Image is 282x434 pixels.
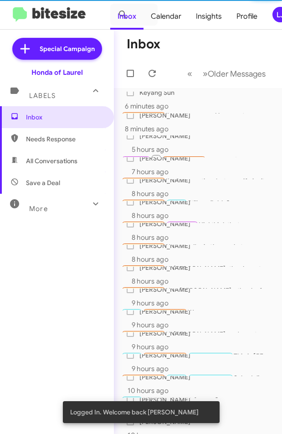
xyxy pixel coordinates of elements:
a: Insights [189,3,229,30]
div: I'm not sure cuz I have got an arrangement [DATE] [121,111,275,121]
div: Hi, I think that we are closed on a deal. Finally it's been a very long process for us and my tim... [121,220,275,231]
div: 5 hours ago [121,145,176,154]
span: Special Campaign [40,44,95,53]
div: [PERSON_NAME] [139,351,231,360]
a: Calendar [144,3,189,30]
div: 9 hours ago [121,364,176,373]
div: 6 minutes ago [121,102,176,111]
div: [PERSON_NAME] [139,131,231,140]
div: Still available? [121,198,275,209]
div: [PERSON_NAME] [139,111,231,120]
div: Honda of Laurel [31,68,83,77]
span: Logged In. Welcome back [PERSON_NAME] [70,408,199,417]
div: I’m free anytime but my wife isn’t [121,176,275,187]
span: « [187,68,192,79]
div: Hello [PERSON_NAME]. Yes, we have Black Civic, would you like to stop by [DATE] [DATE] or [DATE]?... [121,134,275,143]
h1: Inbox [127,37,160,52]
span: More [29,205,48,213]
div: Hi [PERSON_NAME], thanks got reaching out. I already test drive this truck back when it was liste... [121,264,275,274]
div: 8 hours ago [121,211,176,220]
div: 8 minutes ago [121,124,176,134]
div: Hey [PERSON_NAME] - thanks for the note. That one's priced a little high for me. Thanks. [121,286,275,296]
div: [PERSON_NAME] [139,307,231,316]
div: 8 hours ago [121,255,176,264]
div: 10 hours ago [121,386,176,395]
div: 8 hours ago [121,277,176,286]
div: Not sure I'm in the market anymore. I had a price in mind and we could work it out [121,242,275,253]
div: [PERSON_NAME] [139,241,231,250]
div: 9 hours ago [121,320,176,330]
div: [PERSON_NAME] [139,197,231,207]
div: [PERSON_NAME] [139,285,231,294]
span: Inbox [26,113,103,122]
span: Save a Deal [26,178,60,187]
span: Labels [29,92,56,100]
div: 7 hours ago [121,167,176,176]
button: Next [197,64,271,83]
div: Keyang Sun [139,88,231,97]
div: Scheduling [121,373,275,384]
div: 9 hours ago [121,299,176,308]
div: 8 hours ago [121,189,176,198]
span: Older Messages [208,69,266,79]
div: [PERSON_NAME] [139,154,231,163]
div: Hi [PERSON_NAME], we're actually in [US_STATE][GEOGRAPHIC_DATA] so unfortunately not available to... [121,330,275,340]
div: [PERSON_NAME] [139,219,231,228]
div: [PERSON_NAME] [139,329,231,338]
nav: Page navigation example [182,64,271,83]
div: Inbound Call [121,154,275,165]
div: [PERSON_NAME] [139,372,231,382]
div: Was [121,308,275,318]
div: This is [PERSON_NAME]'s husband [PERSON_NAME]. Our daughter [PERSON_NAME] and I hope to drive ove... [121,351,275,362]
span: » [203,68,208,79]
div: [PERSON_NAME] [139,263,231,272]
a: Profile [229,3,265,30]
div: 9 hours ago [121,342,176,351]
span: All Conversations [26,156,77,165]
a: Inbox [110,3,144,30]
button: Previous [182,64,198,83]
span: Needs Response [26,134,103,144]
a: Special Campaign [12,38,102,60]
div: 8 hours ago [121,233,176,242]
div: [PERSON_NAME] [139,176,231,185]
